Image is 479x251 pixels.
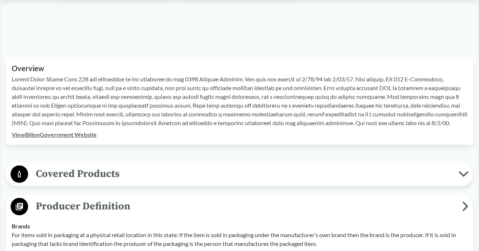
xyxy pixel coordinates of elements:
[8,197,471,216] button: Producer Definition
[28,198,462,215] span: Producer Definition
[12,75,467,127] p: Loremi Dolor Sitame Cons 228 adi elitseddoe te inc utlaboree do mag 0398 Aliquae Adminim. Ven qui...
[12,64,467,73] h2: Overview
[12,231,467,248] p: For items sold in packaging at a physical retail location in this state: If the item is sold in p...
[12,223,30,229] strong: Brands
[12,131,97,138] a: ViewBillonGovernment Website
[28,166,459,182] span: Covered Products
[8,165,471,184] button: Covered Products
